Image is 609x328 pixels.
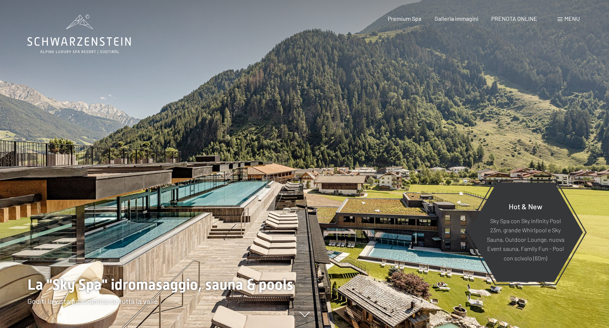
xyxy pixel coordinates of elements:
a: Hot & New Sky Spa con Sky infinity Pool 23m, grande Whirlpool e Sky Sauna, Outdoor Lounge, nuova ... [467,182,583,282]
span: Hot & New [509,202,542,210]
p: Sky Spa con Sky infinity Pool 23m, grande Whirlpool e Sky Sauna, Outdoor Lounge, nuova Event saun... [486,216,565,263]
span: Goditi la vista panoramica su tutta la valle [27,297,158,305]
a: PRENOTA ONLINE [491,15,537,22]
span: La "Sky Spa" idromasaggio, sauna & pools [27,276,293,293]
span: Menu [564,15,580,22]
a: Premium Spa [388,15,421,22]
a: Galleria immagini [435,15,478,22]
